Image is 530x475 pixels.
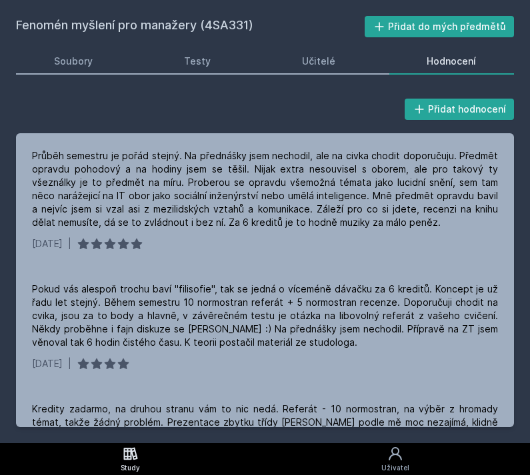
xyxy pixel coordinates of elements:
h2: Fenomén myšlení pro manažery (4SA331) [16,16,365,37]
button: Přidat hodnocení [405,99,515,120]
a: Testy [146,48,248,75]
a: Soubory [16,48,130,75]
div: Průběh semestru je pořád stejný. Na přednášky jsem nechodil, ale na civka chodit doporučuju. Před... [32,149,498,229]
button: Přidat do mých předmětů [365,16,515,37]
div: | [68,357,71,370]
div: Testy [184,55,211,68]
div: Study [121,463,140,473]
a: Hodnocení [389,48,514,75]
a: Uživatel [261,443,530,475]
div: Pokud vás alespoň trochu baví "filisofie", tak se jedná o víceméně dávačku za 6 kreditů. Koncept ... [32,282,498,349]
div: Uživatel [381,463,409,473]
div: Soubory [54,55,93,68]
div: [DATE] [32,237,63,250]
div: [DATE] [32,357,63,370]
div: | [68,237,71,250]
a: Učitelé [265,48,373,75]
div: Učitelé [302,55,335,68]
div: Hodnocení [427,55,476,68]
